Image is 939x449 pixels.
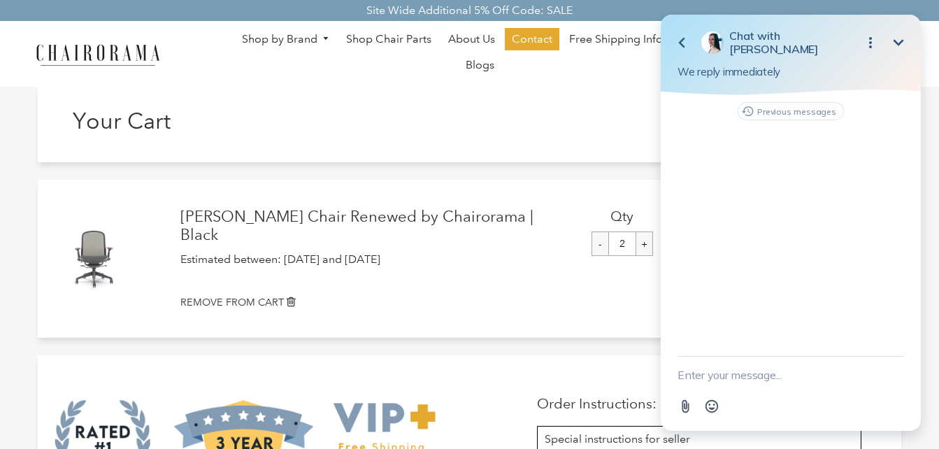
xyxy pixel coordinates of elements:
textarea: New message [35,357,261,393]
span: Chat with [87,29,208,43]
p: Order Instructions: [537,395,861,412]
img: chairorama [28,42,168,66]
a: Free Shipping Info [562,28,670,50]
button: Attach file button [29,393,56,420]
a: About Us [441,28,502,50]
small: REMOVE FROM CART [180,296,284,308]
h1: Your Cart [73,108,271,134]
span: Blogs [466,58,494,73]
a: Shop Chair Parts [339,28,438,50]
a: REMOVE FROM CART [180,295,887,310]
a: [PERSON_NAME] Chair Renewed by Chairorama | Black [180,208,534,245]
button: Minimize [242,29,270,57]
button: Open options [214,29,242,57]
span: About Us [448,32,495,47]
a: Contact [505,28,559,50]
span: Shop Chair Parts [346,32,431,47]
h3: Qty [534,208,711,224]
nav: DesktopNavigation [227,28,732,80]
span: Free Shipping Info [569,32,663,47]
span: Contact [512,32,552,47]
img: knoll Chadwick Chair Renewed by Chairorama | Black [62,226,128,292]
button: Previous messages [95,102,201,120]
button: Open Emoji picker [56,393,83,420]
input: - [592,231,609,256]
span: Estimated between: [DATE] and [DATE] [180,252,380,266]
h2: [PERSON_NAME] [87,29,208,56]
input: + [636,231,653,256]
span: We reply immediately [35,65,138,78]
a: Shop by Brand [235,29,337,50]
a: Blogs [459,54,501,76]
